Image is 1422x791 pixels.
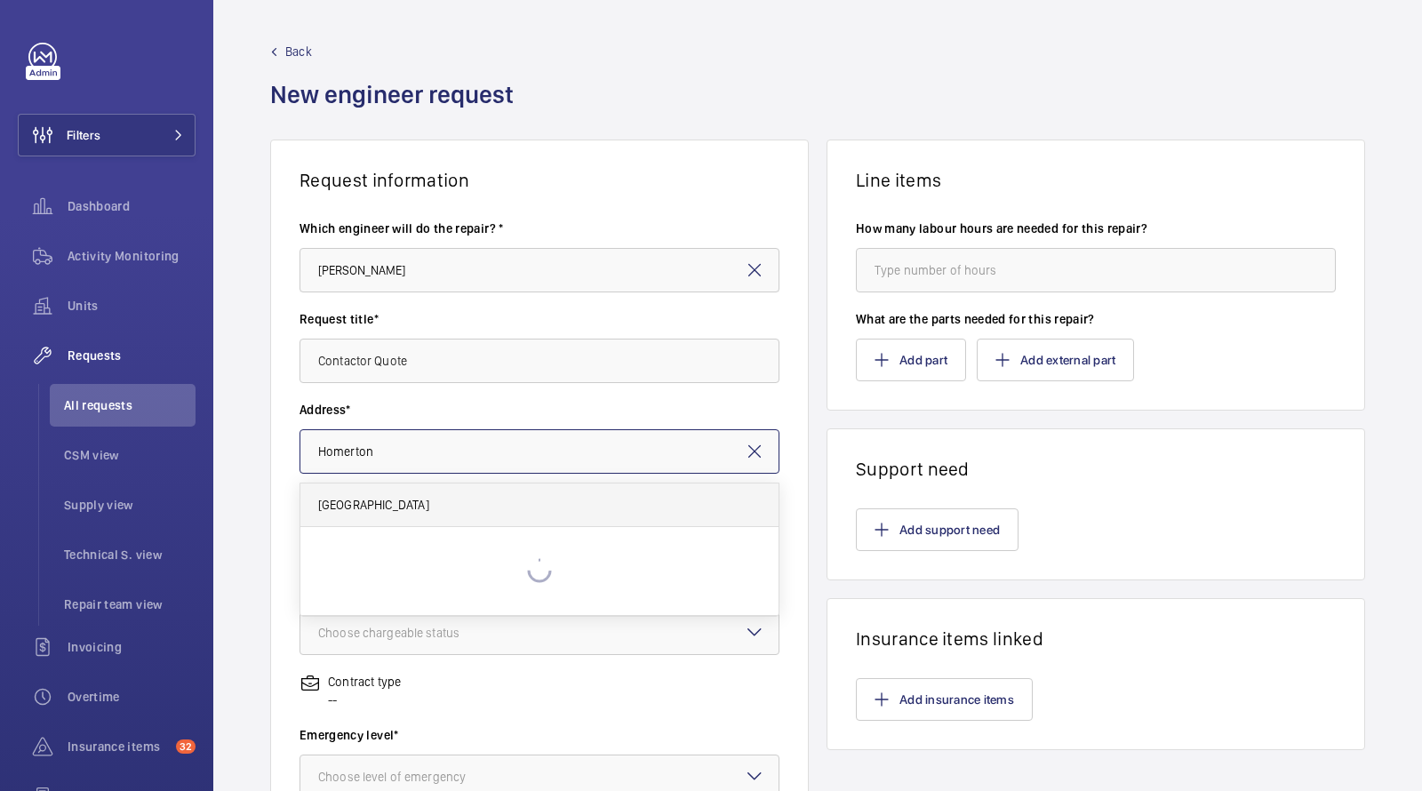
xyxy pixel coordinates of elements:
[68,738,169,755] span: Insurance items
[328,691,401,708] p: --
[300,310,779,328] label: Request title*
[68,638,196,656] span: Invoicing
[68,347,196,364] span: Requests
[856,627,1336,650] h1: Insurance items linked
[977,339,1134,381] button: Add external part
[318,624,504,642] div: Choose chargeable status
[68,297,196,315] span: Units
[300,726,779,744] label: Emergency level*
[856,339,966,381] button: Add part
[300,401,779,419] label: Address*
[64,396,196,414] span: All requests
[856,310,1336,328] label: What are the parts needed for this repair?
[64,546,196,563] span: Technical S. view
[176,739,196,754] span: 32
[64,496,196,514] span: Supply view
[856,678,1033,721] button: Add insurance items
[68,247,196,265] span: Activity Monitoring
[318,768,510,786] div: Choose level of emergency
[300,169,779,191] h1: Request information
[67,126,100,144] span: Filters
[856,248,1336,292] input: Type number of hours
[64,595,196,613] span: Repair team view
[856,169,1336,191] h1: Line items
[300,248,779,292] input: Select engineer
[300,220,779,237] label: Which engineer will do the repair? *
[300,429,779,474] input: Enter address
[64,446,196,464] span: CSM view
[856,220,1336,237] label: How many labour hours are needed for this repair?
[68,197,196,215] span: Dashboard
[270,78,524,140] h1: New engineer request
[68,688,196,706] span: Overtime
[328,673,401,691] p: Contract type
[856,458,1336,480] h1: Support need
[300,339,779,383] input: Type request title
[285,43,312,60] span: Back
[856,508,1019,551] button: Add support need
[318,496,429,514] span: [GEOGRAPHIC_DATA]
[18,114,196,156] button: Filters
